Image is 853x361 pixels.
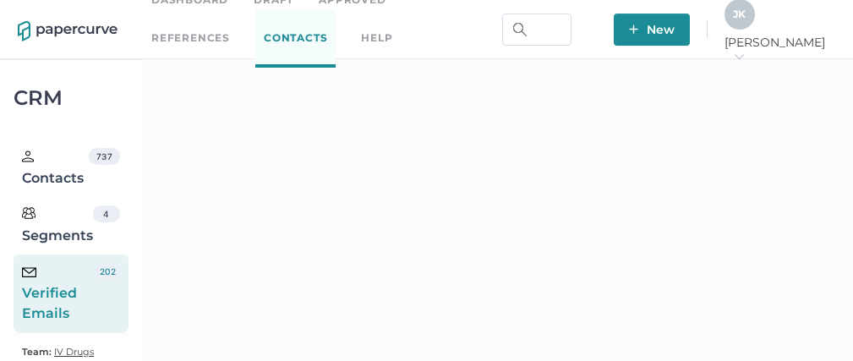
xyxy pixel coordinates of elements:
[14,90,128,106] div: CRM
[22,205,93,246] div: Segments
[733,8,746,20] span: J K
[22,263,96,324] div: Verified Emails
[89,148,120,165] div: 737
[629,14,675,46] span: New
[22,148,89,189] div: Contacts
[255,9,336,68] a: Contacts
[151,29,230,47] a: References
[733,51,745,63] i: arrow_right
[96,263,121,280] div: 202
[361,29,392,47] div: help
[513,23,527,36] img: search.bf03fe8b.svg
[22,206,36,220] img: segments.b9481e3d.svg
[93,205,120,222] div: 4
[54,346,94,358] span: IV Drugs
[629,25,638,34] img: plus-white.e19ec114.svg
[502,14,571,46] input: Search Workspace
[22,150,34,162] img: person.20a629c4.svg
[22,267,36,277] img: email-icon-black.c777dcea.svg
[18,21,118,41] img: papercurve-logo-colour.7244d18c.svg
[614,14,690,46] button: New
[725,35,835,65] span: [PERSON_NAME]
